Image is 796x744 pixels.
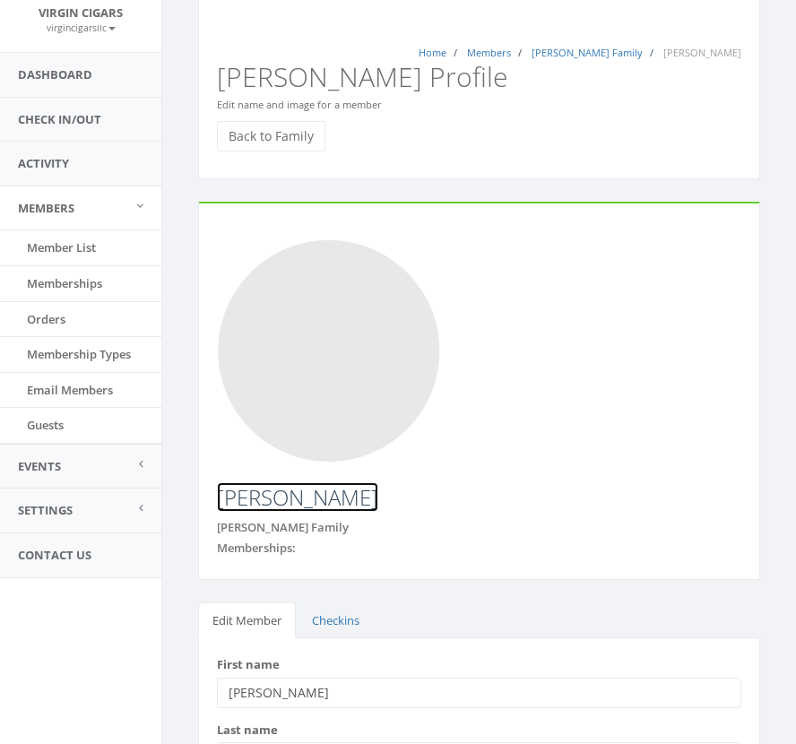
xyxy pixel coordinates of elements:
[18,200,74,216] span: Members
[18,547,91,563] span: Contact Us
[27,382,113,398] span: Email Members
[47,19,116,35] a: virgincigarsllc
[467,46,511,59] a: Members
[18,502,73,518] span: Settings
[217,482,378,512] a: [PERSON_NAME]
[217,540,741,557] div: Memberships:
[532,46,643,59] a: [PERSON_NAME] Family
[663,46,741,59] span: [PERSON_NAME]
[419,46,446,59] a: Home
[217,519,741,536] div: [PERSON_NAME] Family
[198,602,296,639] a: Edit Member
[47,22,116,34] small: virgincigarsllc
[217,98,382,111] small: Edit name and image for a member
[217,121,325,151] a: Back to Family
[217,12,741,91] h2: [PERSON_NAME] Profile
[217,239,441,463] img: Photo
[217,722,278,739] label: Last name
[217,656,280,673] label: First name
[18,458,61,474] span: Events
[39,4,123,21] span: Virgin Cigars
[298,602,374,639] a: Checkins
